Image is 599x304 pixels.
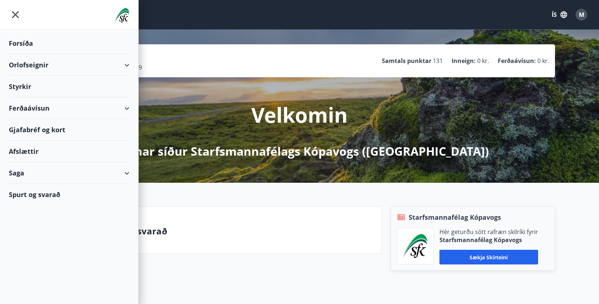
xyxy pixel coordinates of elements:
p: Ferðaávísun : [498,57,536,65]
span: M [579,11,584,19]
button: Sækja skírteini [439,250,538,264]
p: Spurt og svarað [98,225,376,237]
p: Hér geturðu sótt rafræn skilríki fyrir [439,228,538,236]
button: menu [9,8,22,21]
span: 0 kr. [477,57,489,65]
div: Afslættir [9,141,129,162]
div: Ferðaávísun [9,97,129,119]
div: Saga [9,162,129,184]
span: Starfsmannafélag Kópavogs [409,212,501,222]
div: Orlofseignir [9,54,129,76]
img: x5MjQkxwhnYn6YREZUTEa9Q4KsBUeQdWGts9Dj4O.png [403,234,428,258]
span: 131 [433,57,443,65]
button: M [573,6,590,23]
p: á Mínar síður Starfsmannafélags Kópavogs ([GEOGRAPHIC_DATA]) [110,143,489,159]
div: Spurt og svarað [9,184,129,205]
p: Velkomin [251,101,348,129]
div: Gjafabréf og kort [9,119,129,141]
div: Styrkir [9,76,129,97]
img: union_logo [114,8,129,23]
p: Samtals punktar [382,57,431,65]
button: ÍS [548,8,571,21]
p: Inneign : [452,57,476,65]
p: Starfsmannafélag Kópavogs [439,236,538,244]
div: Forsíða [9,33,129,54]
span: 0 kr. [537,57,549,65]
